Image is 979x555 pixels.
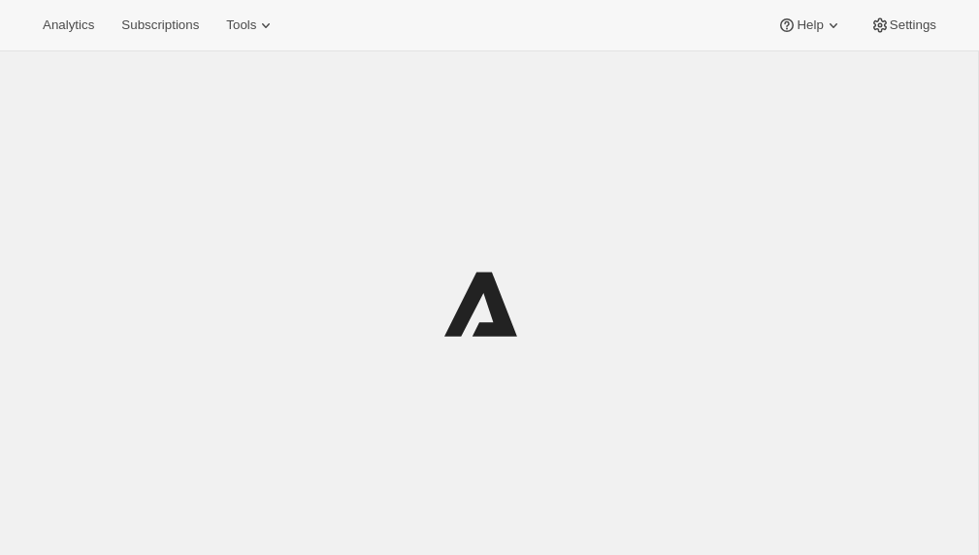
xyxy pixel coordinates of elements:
button: Analytics [31,12,106,39]
span: Analytics [43,17,94,33]
span: Settings [890,17,936,33]
button: Subscriptions [110,12,211,39]
span: Help [797,17,823,33]
span: Subscriptions [121,17,199,33]
span: Tools [226,17,256,33]
button: Help [766,12,854,39]
button: Tools [214,12,287,39]
button: Settings [859,12,948,39]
